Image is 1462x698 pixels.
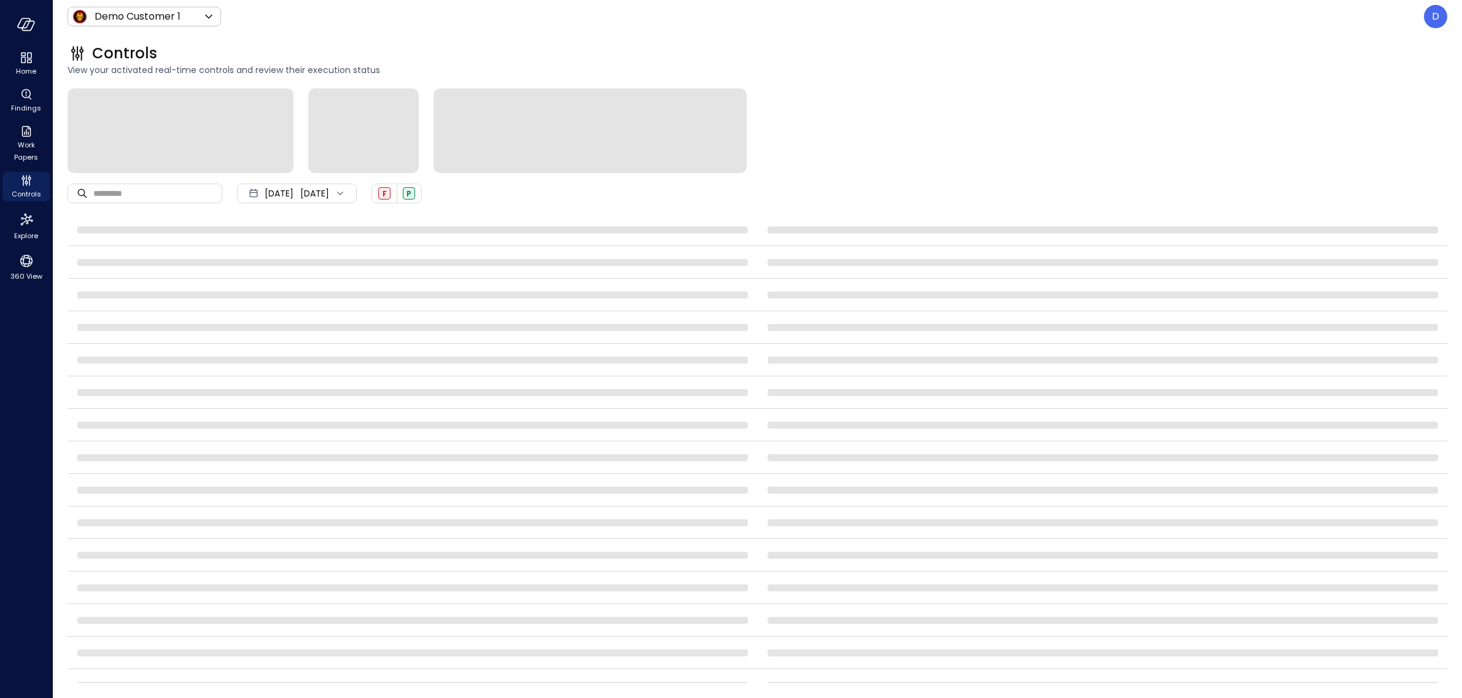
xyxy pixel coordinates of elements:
[10,270,42,282] span: 360 View
[1424,5,1447,28] div: Dudu
[403,187,415,200] div: Passed
[68,63,1447,77] span: View your activated real-time controls and review their execution status
[2,123,50,165] div: Work Papers
[14,230,38,242] span: Explore
[72,9,87,24] img: Icon
[2,49,50,79] div: Home
[2,172,50,201] div: Controls
[2,209,50,243] div: Explore
[11,102,41,114] span: Findings
[383,188,387,199] span: F
[265,187,294,200] span: [DATE]
[95,9,181,24] p: Demo Customer 1
[92,44,157,63] span: Controls
[12,188,41,200] span: Controls
[378,187,391,200] div: Failed
[406,188,411,199] span: P
[2,86,50,115] div: Findings
[1432,9,1439,24] p: D
[7,139,45,163] span: Work Papers
[16,65,36,77] span: Home
[2,250,50,284] div: 360 View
